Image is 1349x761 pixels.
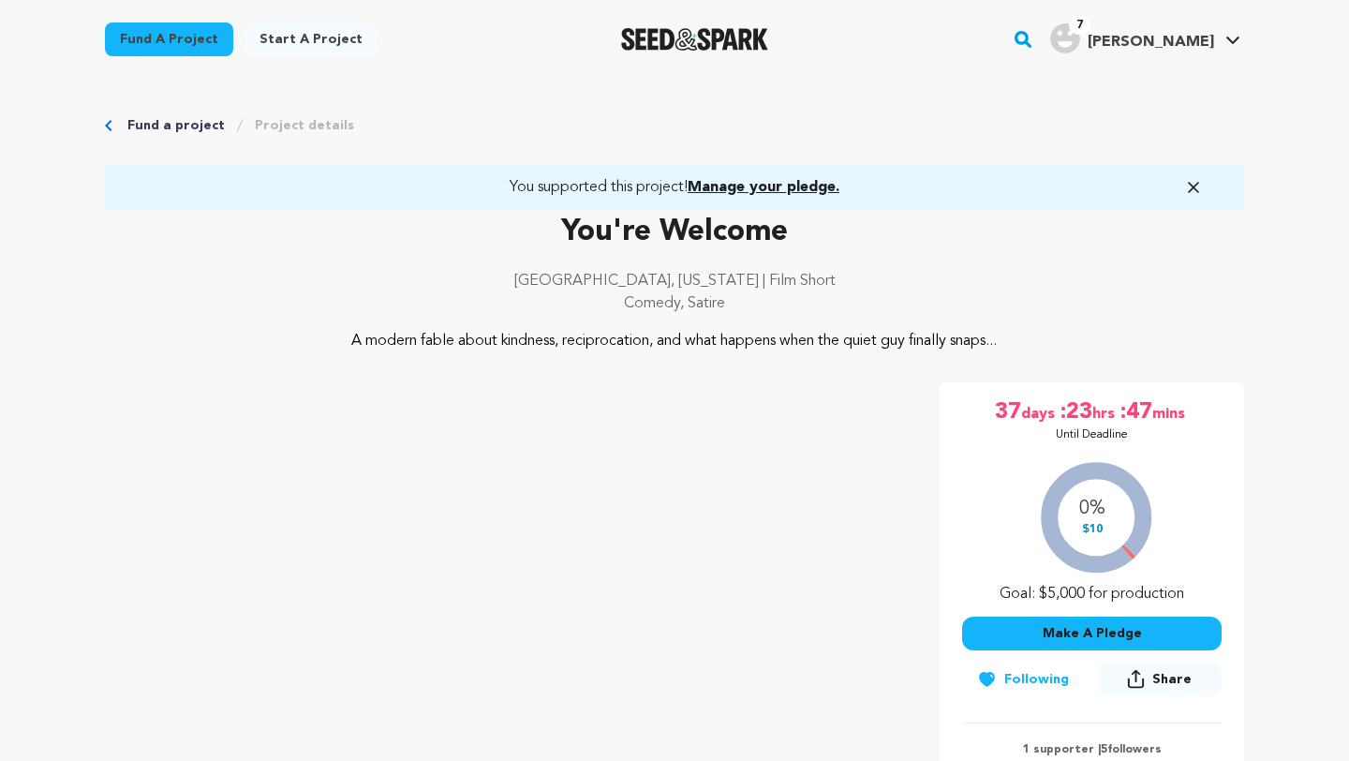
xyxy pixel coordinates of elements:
[1059,397,1092,427] span: :23
[995,397,1021,427] span: 37
[1152,670,1192,689] span: Share
[105,270,1244,292] p: [GEOGRAPHIC_DATA], [US_STATE] | Film Short
[1098,662,1222,696] button: Share
[1021,397,1059,427] span: days
[127,176,1222,199] a: You supported this project!Manage your pledge.
[1069,16,1090,35] span: 7
[962,663,1084,696] button: Following
[245,22,378,56] a: Start a project
[1152,397,1189,427] span: mins
[1046,20,1244,59] span: Tadayon S.'s Profile
[127,116,225,135] a: Fund a project
[219,330,1131,352] p: A modern fable about kindness, reciprocation, and what happens when the quiet guy finally snaps...
[1119,397,1152,427] span: :47
[105,116,1244,135] div: Breadcrumb
[1056,427,1128,442] p: Until Deadline
[621,28,768,51] img: Seed&Spark Logo Dark Mode
[621,28,768,51] a: Seed&Spark Homepage
[1050,23,1080,53] img: user.png
[1098,662,1222,704] span: Share
[1046,20,1244,53] a: Tadayon S.'s Profile
[1088,35,1214,50] span: [PERSON_NAME]
[688,180,839,195] span: Manage your pledge.
[105,292,1244,315] p: Comedy, Satire
[1050,23,1214,53] div: Tadayon S.'s Profile
[255,116,354,135] a: Project details
[962,742,1222,757] p: 1 supporter | followers
[962,617,1222,650] button: Make A Pledge
[1092,397,1119,427] span: hrs
[1101,744,1107,755] span: 5
[105,210,1244,255] p: You're Welcome
[105,22,233,56] a: Fund a project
